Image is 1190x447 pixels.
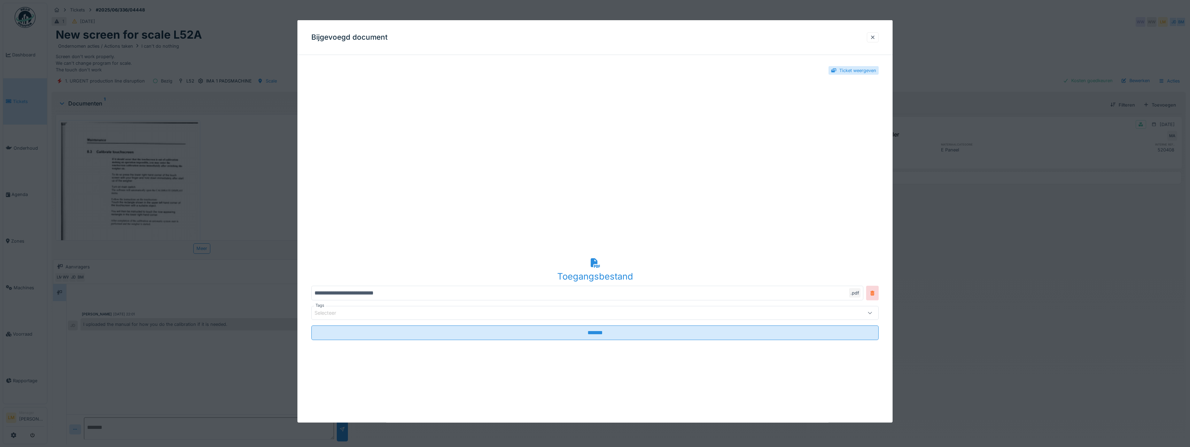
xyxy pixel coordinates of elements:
[314,303,326,308] label: Tags
[839,67,876,74] div: Ticket weergeven
[311,270,879,283] div: Toegangsbestand
[314,309,346,317] div: Selecteer
[311,33,388,42] h3: Bijgevoegd document
[849,288,861,298] div: .pdf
